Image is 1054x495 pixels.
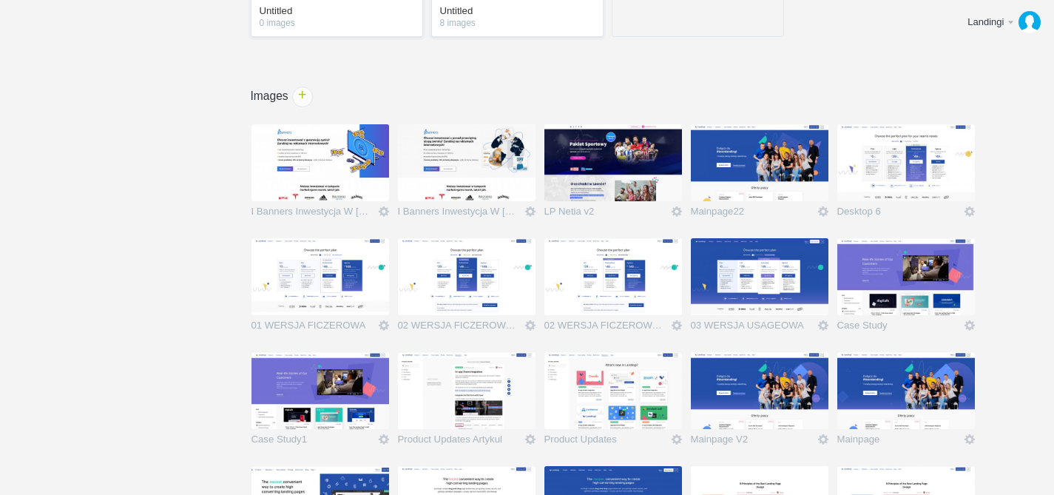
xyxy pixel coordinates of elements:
a: Edit / Replace [377,319,389,334]
a: I Banners Inwestycja W [GEOGRAPHIC_DATA] Marketingowe 2 [251,206,374,220]
img: landingi_xf6874_v2_thumb.jpg [691,352,828,429]
a: Untitled [440,6,595,19]
img: landingi_foa1hw_v2_thumb.jpg [398,238,536,315]
a: Edit / Replace [817,433,828,448]
a: + [292,87,313,107]
img: landingi_epn4wh_v2_thumb.jpg [691,238,828,315]
a: Edit / Replace [670,319,682,334]
a: Edit / Replace [817,205,828,220]
a: Landingi [956,7,1047,37]
a: Edit / Replace [524,319,536,334]
a: Mainpage V2 [691,434,749,448]
img: landingi_g71lx7_v2_thumb.jpg [837,352,975,429]
img: 3f630892c568204773eadf6b2c534070 [1018,11,1041,33]
a: 02 WERSJA FICZEROWA FREE Jako Opcja [544,320,666,334]
a: Edit / Replace [670,433,682,448]
img: landingi_vr3mfd_thumb.jpg [544,124,682,201]
a: Edit / Replace [963,433,975,448]
a: Edit / Replace [817,319,828,334]
img: landingi_ytqbur_thumb.jpg [544,352,682,429]
a: Edit / Replace [963,205,975,220]
a: Edit / Replace [670,205,682,220]
a: LP Netia v2 [544,206,595,220]
a: Mainpage22 [691,206,745,220]
img: landingi_1kynof_v2_thumb.jpg [837,238,975,315]
a: Product Updates Artykul [398,434,502,448]
h1: Images [217,90,1007,102]
img: landingi_01k5ik_thumb.jpg [691,124,828,201]
em: 0 images [260,19,414,28]
div: Landingi [967,15,1005,30]
a: Mainpage [837,434,880,448]
img: landingi_rlzzvq_thumb.jpg [398,124,536,201]
img: landingi_zd1xvl_thumb.jpg [251,238,389,315]
img: landingi_emgbbu_thumb.jpg [837,124,975,201]
img: landingi_tjwxi7_v3_thumb.jpg [398,352,536,429]
a: Case Study [837,320,888,334]
a: Case Study1 [251,434,308,448]
span: + [293,87,312,107]
a: Edit / Replace [377,433,389,448]
em: 8 images [440,19,595,28]
img: landingi_wc4cbx_thumb.jpg [251,124,389,201]
img: landingi_b8ffal_v2_thumb.jpg [544,238,682,315]
a: Edit / Replace [524,205,536,220]
a: Untitled [260,6,414,19]
img: landingi_hnnr6g_v2_thumb.jpg [251,352,389,429]
a: Edit / Replace [963,319,975,334]
a: I Banners Inwestycja W [GEOGRAPHIC_DATA] Marketingowe 3 [398,206,520,220]
a: Edit / Replace [524,433,536,448]
a: 02 WERSJA FICZEROWA FREE Jako Opcja V2 [398,320,520,334]
a: Product Updates [544,434,617,448]
a: 01 WERSJA FICZEROWA [251,320,366,334]
a: Edit / Replace [377,205,389,220]
a: 03 WERSJA USAGEOWA [691,320,804,334]
a: Desktop 6 [837,206,881,220]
